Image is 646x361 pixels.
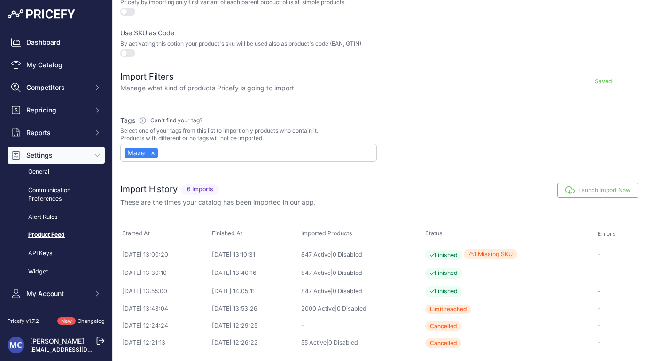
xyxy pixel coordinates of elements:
[181,184,219,195] span: 6 Imports
[120,198,316,207] p: These are the times your catalog has been imported in our app.
[30,337,84,345] a: [PERSON_NAME]
[598,321,637,330] p: -
[299,245,423,264] td: |
[210,245,300,264] td: [DATE] 13:10:31
[8,227,105,243] a: Product Feed
[337,305,366,312] a: 0 Disabled
[210,318,300,335] td: [DATE] 12:29:25
[328,339,358,346] a: 0 Disabled
[299,335,423,352] td: |
[120,264,210,282] td: [DATE] 13:30:10
[598,287,637,296] p: -
[598,230,618,238] button: Errors
[8,147,105,164] button: Settings
[8,124,105,141] button: Reports
[120,335,210,352] td: [DATE] 12:21:13
[333,251,362,258] a: 0 Disabled
[26,105,88,115] span: Repricing
[120,83,294,93] p: Manage what kind of products Pricefy is going to import
[120,318,210,335] td: [DATE] 12:24:24
[57,317,76,325] span: New
[425,321,461,331] span: Cancelled
[299,264,423,282] td: |
[425,305,471,314] span: Limit reached
[26,128,88,137] span: Reports
[425,286,462,297] span: Finished
[8,102,105,119] button: Repricing
[301,288,331,295] a: 847 Active
[8,79,105,96] button: Competitors
[120,183,178,196] h2: Import History
[26,289,88,298] span: My Account
[425,250,462,261] span: Finished
[425,338,461,348] span: Cancelled
[301,305,335,312] a: 2000 Active
[464,249,517,260] span: 1 Missing SKU
[598,269,637,278] p: -
[301,339,327,346] a: 55 Active
[299,318,423,335] td: -
[148,149,158,157] a: ×
[301,230,352,237] span: Imported Products
[125,148,158,158] div: Maze
[333,269,362,276] a: 0 Disabled
[598,338,637,347] p: -
[210,335,300,352] td: [DATE] 12:26:22
[301,251,331,258] a: 847 Active
[8,209,105,225] a: Alert Rules
[120,28,377,38] label: Use SKU as Code
[120,127,377,142] p: Select one of your tags from this list to import only products who contain it. Products with diff...
[8,56,105,73] a: My Catalog
[120,282,210,301] td: [DATE] 13:55:00
[8,317,39,325] div: Pricefy v1.7.2
[8,245,105,262] a: API Keys
[78,318,105,324] a: Changelog
[301,269,331,276] a: 847 Active
[30,346,128,353] a: [EMAIL_ADDRESS][DOMAIN_NAME]
[8,9,75,19] img: Pricefy Logo
[8,182,105,207] a: Communication Preferences
[212,230,242,237] span: Finished At
[299,301,423,318] td: |
[8,164,105,180] a: General
[26,83,88,92] span: Competitors
[598,250,637,259] p: -
[26,151,88,160] span: Settings
[299,282,423,301] td: |
[150,117,202,124] span: Can't find your tag?
[333,288,362,295] a: 0 Disabled
[598,230,616,238] span: Errors
[120,40,377,48] p: By activating this option your product's sku will be used also as product's code (EAN, GTIN)
[120,301,210,318] td: [DATE] 13:43:04
[210,282,300,301] td: [DATE] 14:05:11
[120,245,210,264] td: [DATE] 13:00:20
[122,230,150,237] span: Started At
[557,183,638,198] button: Launch Import Now
[425,230,443,237] span: Status
[425,268,462,279] span: Finished
[568,74,638,89] button: Saved
[120,70,294,83] h2: Import Filters
[8,34,105,51] a: Dashboard
[210,301,300,318] td: [DATE] 13:53:26
[598,305,637,313] p: -
[8,285,105,302] button: My Account
[8,264,105,280] a: Widget
[210,264,300,282] td: [DATE] 13:40:16
[120,116,377,125] label: Tags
